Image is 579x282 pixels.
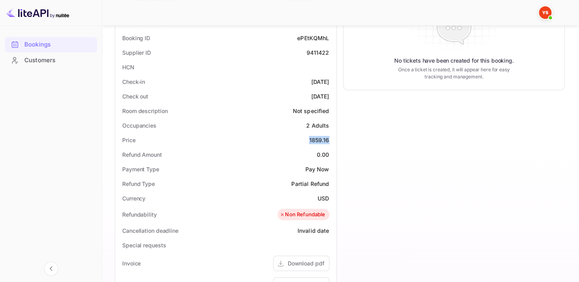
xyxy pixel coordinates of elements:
div: Pay Now [305,165,329,173]
div: Room description [122,107,167,115]
div: Bookings [24,40,93,49]
div: Currency [122,194,145,202]
div: 0.00 [317,150,329,159]
div: Check out [122,92,148,100]
button: Collapse navigation [44,262,58,276]
div: HCN [122,63,134,71]
div: 9411422 [306,48,329,57]
p: Once a ticket is created, it will appear here for easy tracking and management. [395,66,513,80]
div: Download pdf [288,259,324,267]
div: [DATE] [311,78,329,86]
div: Non Refundable [279,211,325,219]
div: Not specified [293,107,329,115]
a: Customers [5,53,97,67]
div: Booking ID [122,34,150,42]
div: Partial Refund [291,180,329,188]
img: LiteAPI logo [6,6,69,19]
div: Cancellation deadline [122,226,178,235]
div: Invalid date [298,226,329,235]
div: Refund Amount [122,150,162,159]
div: 1859.16 [309,136,329,144]
div: ePEtKQMhL [297,34,329,42]
div: Customers [24,56,93,65]
div: 2 Adults [306,121,329,130]
p: No tickets have been created for this booking. [394,57,514,65]
div: Customers [5,53,97,68]
div: [DATE] [311,92,329,100]
div: USD [318,194,329,202]
div: Check-in [122,78,145,86]
img: Yandex Support [539,6,551,19]
div: Refund Type [122,180,155,188]
a: Bookings [5,37,97,52]
div: Occupancies [122,121,156,130]
div: Special requests [122,241,166,249]
div: Invoice [122,259,141,267]
div: Refundability [122,210,157,219]
div: Price [122,136,136,144]
div: Payment Type [122,165,159,173]
div: Supplier ID [122,48,151,57]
